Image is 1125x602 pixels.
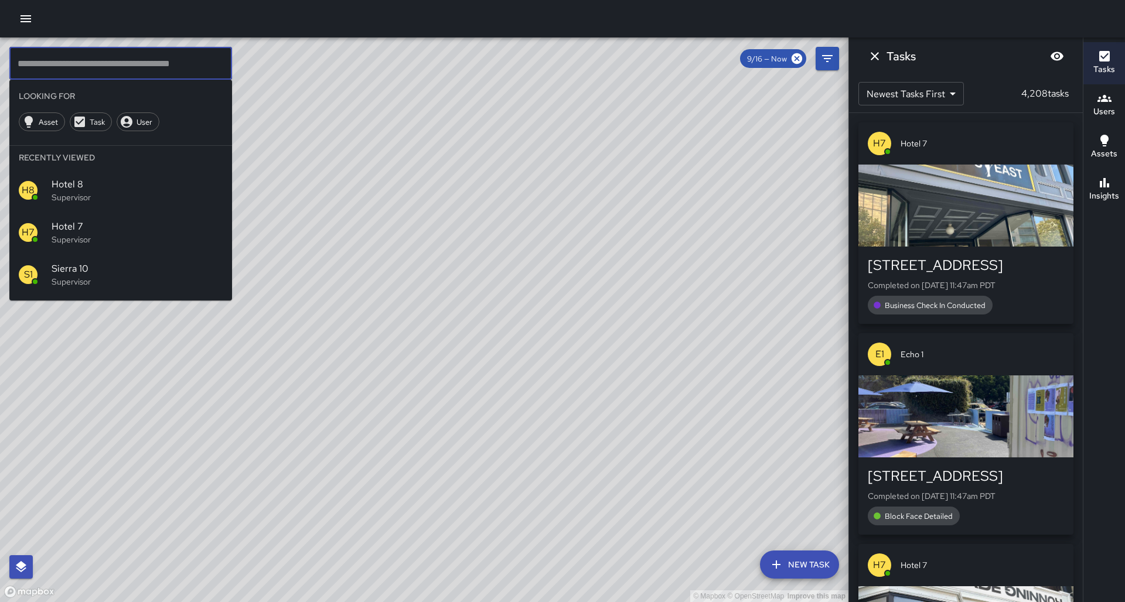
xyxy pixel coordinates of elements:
button: Assets [1083,126,1125,169]
div: H7Hotel 7Supervisor [9,211,232,254]
span: Echo 1 [901,348,1064,360]
p: H7 [873,136,886,150]
span: Asset [32,117,64,127]
button: Users [1083,84,1125,126]
span: Block Face Detailed [878,511,960,521]
p: 4,208 tasks [1017,87,1073,101]
span: Hotel 7 [901,559,1064,571]
p: Supervisor [52,276,223,288]
div: [STREET_ADDRESS] [868,467,1064,485]
span: User [130,117,159,127]
button: Dismiss [863,45,887,68]
h6: Assets [1091,148,1117,160]
p: H7 [22,225,35,240]
p: Completed on [DATE] 11:47am PDT [868,279,1064,291]
h6: Users [1093,105,1115,118]
div: H8Hotel 8Supervisor [9,169,232,211]
button: Tasks [1083,42,1125,84]
div: Newest Tasks First [858,82,964,105]
span: 9/16 — Now [740,54,794,64]
p: Supervisor [52,191,223,203]
h6: Tasks [1093,63,1115,76]
div: S1Sierra 10Supervisor [9,254,232,296]
span: Business Check In Conducted [878,300,993,310]
span: Sierra 10 [52,262,223,276]
div: Task [70,112,112,131]
span: Hotel 7 [901,138,1064,149]
button: New Task [760,550,839,579]
p: Supervisor [52,234,223,245]
h6: Insights [1089,190,1119,203]
div: 9/16 — Now [740,49,806,68]
button: Blur [1045,45,1069,68]
button: Insights [1083,169,1125,211]
span: Hotel 7 [52,220,223,234]
div: [STREET_ADDRESS] [868,256,1064,275]
h6: Tasks [887,47,916,66]
li: Looking For [9,84,232,108]
button: H7Hotel 7[STREET_ADDRESS]Completed on [DATE] 11:47am PDTBusiness Check In Conducted [858,122,1073,324]
button: E1Echo 1[STREET_ADDRESS]Completed on [DATE] 11:47am PDTBlock Face Detailed [858,333,1073,535]
li: Recently Viewed [9,146,232,169]
p: S1 [24,268,33,282]
p: H8 [22,183,35,197]
div: Asset [19,112,65,131]
span: Hotel 8 [52,177,223,191]
button: Filters [816,47,839,70]
p: H7 [873,558,886,572]
p: E1 [875,347,884,361]
p: Completed on [DATE] 11:47am PDT [868,490,1064,502]
div: User [117,112,159,131]
span: Task [83,117,111,127]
